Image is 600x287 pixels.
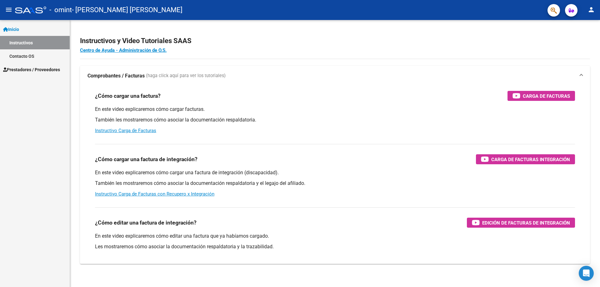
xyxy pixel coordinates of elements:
h3: ¿Cómo editar una factura de integración? [95,218,197,227]
button: Edición de Facturas de integración [467,218,575,228]
p: También les mostraremos cómo asociar la documentación respaldatoria. [95,116,575,123]
span: Carga de Facturas [523,92,570,100]
p: También les mostraremos cómo asociar la documentación respaldatoria y el legajo del afiliado. [95,180,575,187]
a: Instructivo Carga de Facturas con Recupero x Integración [95,191,214,197]
h3: ¿Cómo cargar una factura? [95,92,161,100]
span: Inicio [3,26,19,33]
span: Prestadores / Proveedores [3,66,60,73]
mat-icon: menu [5,6,12,13]
a: Instructivo Carga de Facturas [95,128,156,133]
div: Comprobantes / Facturas (haga click aquí para ver los tutoriales) [80,86,590,264]
div: Open Intercom Messenger [579,266,594,281]
span: - omint [49,3,72,17]
p: En este video explicaremos cómo cargar una factura de integración (discapacidad). [95,169,575,176]
mat-expansion-panel-header: Comprobantes / Facturas (haga click aquí para ver los tutoriales) [80,66,590,86]
strong: Comprobantes / Facturas [87,72,145,79]
mat-icon: person [587,6,595,13]
span: - [PERSON_NAME] [PERSON_NAME] [72,3,182,17]
button: Carga de Facturas [507,91,575,101]
h2: Instructivos y Video Tutoriales SAAS [80,35,590,47]
a: Centro de Ayuda - Administración de O.S. [80,47,167,53]
p: En este video explicaremos cómo cargar facturas. [95,106,575,113]
span: Edición de Facturas de integración [482,219,570,227]
span: (haga click aquí para ver los tutoriales) [146,72,226,79]
p: En este video explicaremos cómo editar una factura que ya habíamos cargado. [95,233,575,240]
button: Carga de Facturas Integración [476,154,575,164]
span: Carga de Facturas Integración [491,156,570,163]
p: Les mostraremos cómo asociar la documentación respaldatoria y la trazabilidad. [95,243,575,250]
h3: ¿Cómo cargar una factura de integración? [95,155,197,164]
